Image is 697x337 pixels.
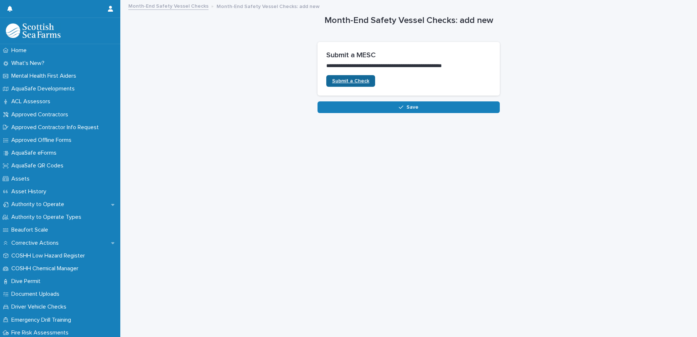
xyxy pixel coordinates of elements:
[8,317,77,324] p: Emergency Drill Training
[8,85,81,92] p: AquaSafe Developments
[332,78,369,84] span: Submit a Check
[8,111,74,118] p: Approved Contractors
[8,175,35,182] p: Assets
[8,73,82,80] p: Mental Health First Aiders
[128,1,209,10] a: Month-End Safety Vessel Checks
[406,105,418,110] span: Save
[318,15,500,26] h1: Month-End Safety Vessel Checks: add new
[8,150,62,156] p: AquaSafe eForms
[8,303,72,310] p: Driver Vehicle Checks
[8,47,32,54] p: Home
[8,162,69,169] p: AquaSafe QR Codes
[8,278,46,285] p: Dive Permit
[8,137,77,144] p: Approved Offline Forms
[8,98,56,105] p: ACL Assessors
[8,124,105,131] p: Approved Contractor Info Request
[8,240,65,247] p: Corrective Actions
[326,75,375,87] a: Submit a Check
[8,60,50,67] p: What's New?
[8,188,52,195] p: Asset History
[8,226,54,233] p: Beaufort Scale
[6,23,61,38] img: bPIBxiqnSb2ggTQWdOVV
[8,329,74,336] p: Fire Risk Assessments
[8,291,65,298] p: Document Uploads
[8,201,70,208] p: Authority to Operate
[217,2,320,10] p: Month-End Safety Vessel Checks: add new
[326,51,491,59] h2: Submit a MESC
[8,214,87,221] p: Authority to Operate Types
[8,252,91,259] p: COSHH Low Hazard Register
[8,265,84,272] p: COSHH Chemical Manager
[318,101,500,113] button: Save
